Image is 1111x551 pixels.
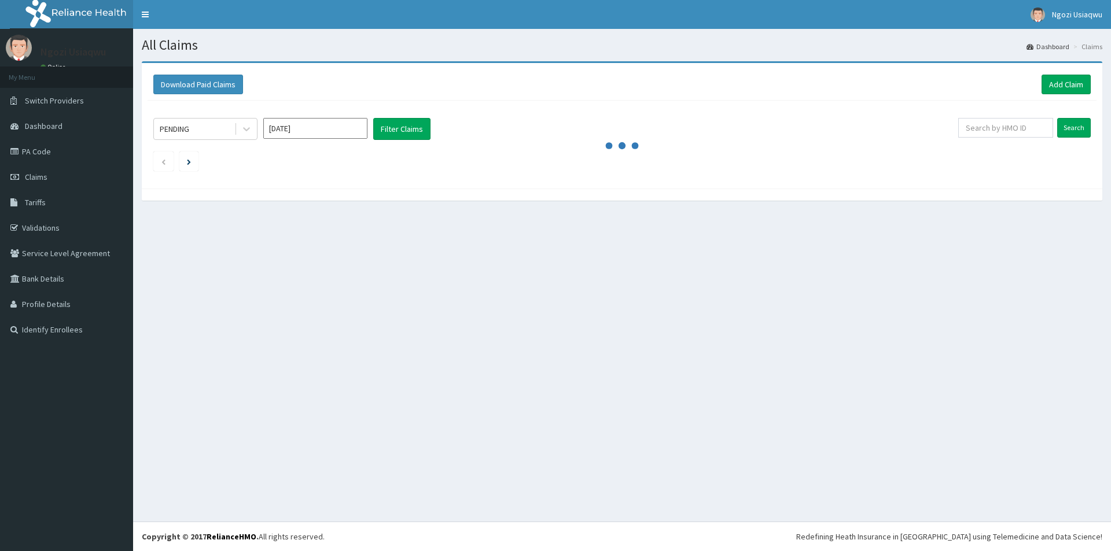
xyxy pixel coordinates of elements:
a: Previous page [161,156,166,167]
img: User Image [6,35,32,61]
button: Download Paid Claims [153,75,243,94]
input: Search by HMO ID [958,118,1053,138]
span: Ngozi Usiaqwu [1052,9,1102,20]
input: Search [1057,118,1091,138]
button: Filter Claims [373,118,431,140]
a: Dashboard [1027,42,1069,51]
a: RelianceHMO [207,531,256,542]
svg: audio-loading [605,128,639,163]
li: Claims [1070,42,1102,51]
a: Next page [187,156,191,167]
a: Online [41,63,68,71]
span: Tariffs [25,197,46,208]
img: User Image [1031,8,1045,22]
h1: All Claims [142,38,1102,53]
a: Add Claim [1042,75,1091,94]
div: Redefining Heath Insurance in [GEOGRAPHIC_DATA] using Telemedicine and Data Science! [796,531,1102,542]
div: PENDING [160,123,189,135]
span: Claims [25,172,47,182]
span: Switch Providers [25,95,84,106]
span: Dashboard [25,121,62,131]
strong: Copyright © 2017 . [142,531,259,542]
footer: All rights reserved. [133,522,1111,551]
input: Select Month and Year [263,118,367,139]
p: Ngozi Usiaqwu [41,47,106,57]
